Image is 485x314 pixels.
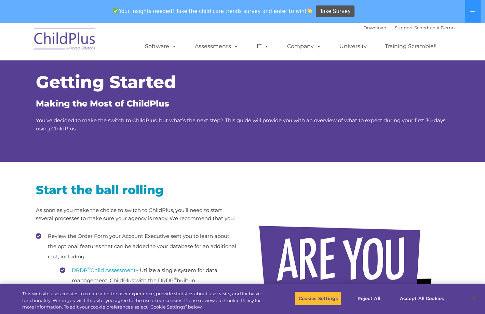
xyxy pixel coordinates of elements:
[316,5,354,17] a: Take Survey
[36,117,445,132] span: You’ve decided to make the switch to ChildPlus, but what’s the next step? This guide will provide...
[138,40,184,53] a: Software
[60,265,238,286] li: – Utilize a single system for data management: ChildPlus with the DRDP built-in.
[174,276,177,281] sup: ©
[36,182,238,198] h2: Start the ball rolling
[295,291,341,305] button: Cookies Settings
[414,25,455,30] a: Schedule A Demo
[378,40,443,53] a: Training Scramble!!
[347,291,390,305] button: Reject All
[31,23,99,57] img: ChildPlus by Procare Solutions
[395,25,413,30] a: Support
[307,8,312,13] img: 👏
[363,25,455,30] font: |
[36,206,238,223] p: As soon as you make the choice to switch to ChildPlus, you’ll need to start several processes to ...
[250,40,276,53] a: IT
[110,4,315,18] span: Your insights needed! Take the child care trends survey and enter to win!
[72,267,136,273] a: DRDP©Child Assessment
[36,72,176,92] span: Getting Started
[188,40,245,53] a: Assessments
[22,290,267,311] div: This website uses cookies to create a better user experience, provide statistics about user visit...
[113,8,118,13] img: ✅
[36,98,169,109] span: Making the Most of ChildPlus
[396,291,447,305] button: Accept All Cookies
[363,25,387,30] a: Download
[87,266,91,271] sup: ©
[467,291,482,306] button: Close
[280,40,328,53] a: Company
[320,5,351,17] span: Take Survey
[333,40,374,53] a: University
